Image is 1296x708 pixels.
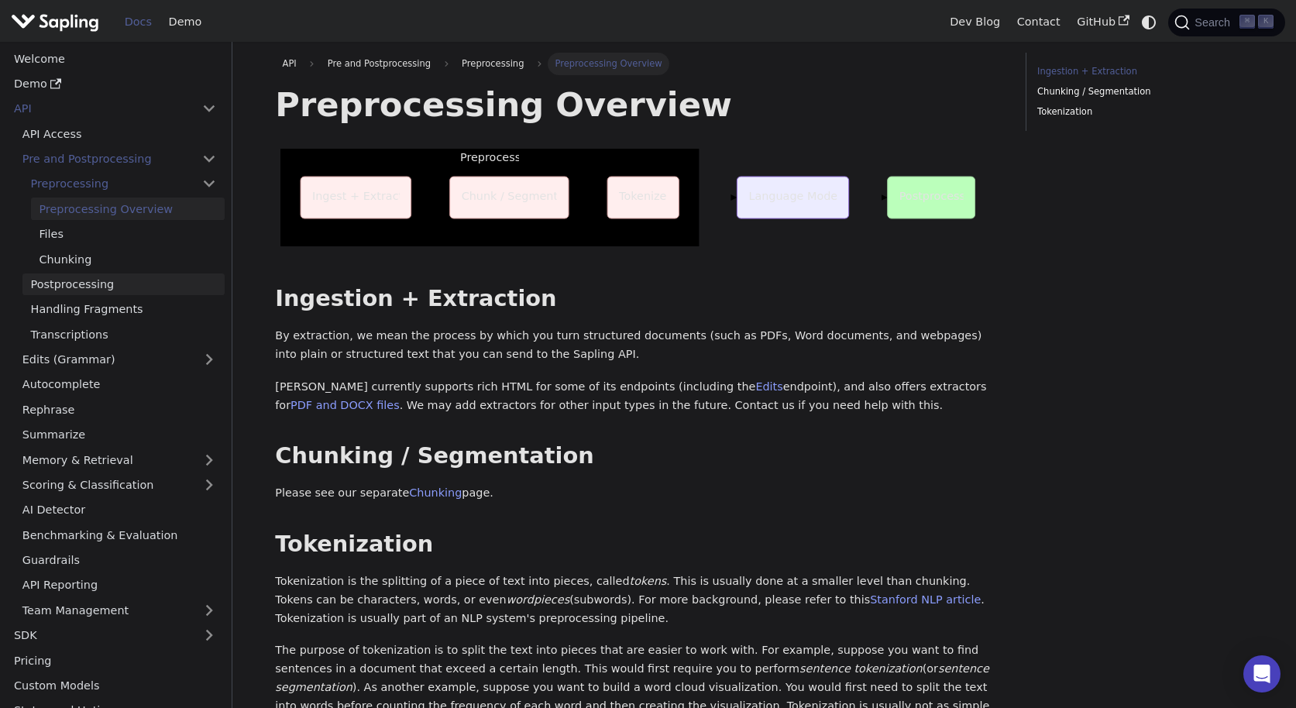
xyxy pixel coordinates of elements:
[14,574,225,596] a: API Reporting
[1243,655,1281,693] div: Open Intercom Messenger
[14,373,225,396] a: Autocomplete
[1037,64,1247,79] a: Ingestion + Extraction
[630,575,667,587] em: tokens
[460,150,521,167] p: Preprocess
[312,188,403,205] p: Ingest + Extract
[194,624,225,647] button: Expand sidebar category 'SDK'
[11,11,105,33] a: Sapling.ai
[941,10,1008,34] a: Dev Blog
[275,53,304,74] a: API
[22,173,225,195] a: Preprocessing
[799,662,923,675] em: sentence tokenization
[462,188,559,205] p: Chunk / Segment
[160,10,210,34] a: Demo
[275,285,1003,313] h2: Ingestion + Extraction
[275,484,1003,503] p: Please see our separate page.
[755,380,782,393] a: Edits
[1037,105,1247,119] a: Tokenization
[275,53,1003,74] nav: Breadcrumbs
[275,84,1003,125] h1: Preprocessing Overview
[275,531,1003,558] h2: Tokenization
[275,662,989,693] em: sentence segmentation
[5,73,225,95] a: Demo
[31,198,225,220] a: Preprocessing Overview
[1068,10,1137,34] a: GitHub
[899,188,965,205] p: Postprocess
[320,53,438,74] span: Pre and Postprocessing
[116,10,160,34] a: Docs
[275,572,1003,627] p: Tokenization is the splitting of a piece of text into pieces, called . This is usually done at a ...
[1009,10,1069,34] a: Contact
[749,188,841,205] p: Language Model
[5,649,225,672] a: Pricing
[31,223,225,246] a: Files
[194,98,225,120] button: Collapse sidebar category 'API'
[455,53,531,74] span: Preprocessing
[5,98,194,120] a: API
[14,398,225,421] a: Rephrase
[619,188,666,205] p: Tokenize
[14,424,225,446] a: Summarize
[31,248,225,270] a: Chunking
[290,399,400,411] a: PDF and DOCX files
[5,624,194,647] a: SDK
[5,47,225,70] a: Welcome
[283,58,297,69] span: API
[14,349,225,371] a: Edits (Grammar)
[275,442,1003,470] h2: Chunking / Segmentation
[14,549,225,572] a: Guardrails
[14,499,225,521] a: AI Detector
[548,53,669,74] span: Preprocessing Overview
[14,449,225,471] a: Memory & Retrieval
[5,675,225,697] a: Custom Models
[1138,11,1160,33] button: Switch between dark and light mode (currently system mode)
[870,593,981,606] a: Stanford NLP article
[1239,15,1255,29] kbd: ⌘
[11,11,99,33] img: Sapling.ai
[507,593,570,606] em: wordpieces
[1168,9,1284,36] button: Search (Command+K)
[14,474,225,497] a: Scoring & Classification
[14,148,225,170] a: Pre and Postprocessing
[14,524,225,546] a: Benchmarking & Evaluation
[14,599,225,621] a: Team Management
[275,378,1003,415] p: [PERSON_NAME] currently supports rich HTML for some of its endpoints (including the endpoint), an...
[1037,84,1247,99] a: Chunking / Segmentation
[1190,16,1239,29] span: Search
[275,327,1003,364] p: By extraction, we mean the process by which you turn structured documents (such as PDFs, Word doc...
[14,122,225,145] a: API Access
[22,273,225,296] a: Postprocessing
[1258,15,1274,29] kbd: K
[409,486,462,499] a: Chunking
[22,323,225,345] a: Transcriptions
[22,298,225,321] a: Handling Fragments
